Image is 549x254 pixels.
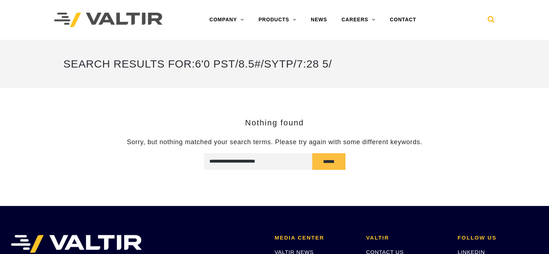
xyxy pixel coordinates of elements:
a: CAREERS [334,13,383,27]
a: PRODUCTS [251,13,304,27]
h2: VALTIR [366,235,446,241]
a: NEWS [304,13,334,27]
span: 6'0 PST/8.5#/SYTP/7:28 5/ [195,58,332,70]
a: COMPANY [202,13,251,27]
p: Sorry, but nothing matched your search terms. Please try again with some different keywords. [64,138,486,146]
img: Valtir [54,13,162,27]
a: CONTACT [383,13,423,27]
h2: MEDIA CENTER [275,235,355,241]
h2: FOLLOW US [458,235,538,241]
h3: Nothing found [64,119,486,127]
img: VALTIR [11,235,142,253]
h1: Search Results for: [64,51,486,77]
